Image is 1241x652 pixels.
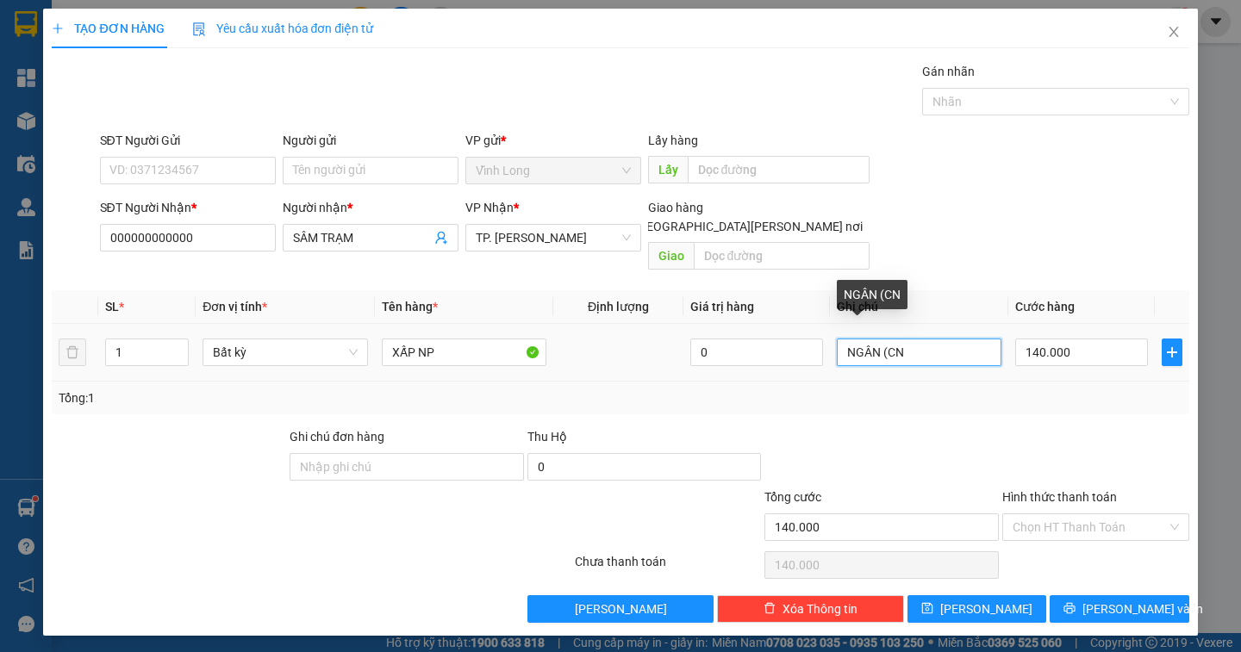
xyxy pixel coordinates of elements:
label: Ghi chú đơn hàng [290,430,384,444]
span: TẠO ĐƠN HÀNG [52,22,164,35]
span: Định lượng [588,300,649,314]
span: Xóa Thông tin [783,599,857,618]
button: delete [59,338,86,366]
span: plus [1163,345,1182,359]
span: Giao hàng [648,201,703,214]
button: deleteXóa Thông tin [717,595,904,623]
img: icon [192,22,206,36]
span: Yêu cầu xuất hóa đơn điện tử [192,22,374,35]
label: Gán nhãn [922,65,975,78]
span: user-add [434,231,448,245]
span: Tên hàng [382,300,438,314]
input: Dọc đường [694,242,870,270]
span: Lấy [648,156,688,183]
span: delete [764,602,776,616]
input: Dọc đường [688,156,870,183]
span: Thu Hộ [527,430,567,444]
span: Giá trị hàng [690,300,754,314]
div: SĐT Người Nhận [100,198,276,217]
div: VP gửi [465,131,641,150]
button: Close [1150,9,1198,57]
button: printer[PERSON_NAME] và In [1050,595,1188,623]
span: save [921,602,933,616]
span: Cước hàng [1015,300,1075,314]
span: Lấy hàng [648,134,698,147]
button: [PERSON_NAME] [527,595,714,623]
input: 0 [690,338,823,366]
div: SĐT Người Gửi [100,131,276,150]
span: [PERSON_NAME] [940,599,1032,618]
span: Giao [648,242,694,270]
span: Bất kỳ [213,339,357,365]
span: VP Nhận [465,201,514,214]
th: Ghi chú [830,290,1008,324]
span: SL [105,300,119,314]
span: Đơn vị tính [203,300,267,314]
div: NGÂN (CN [837,280,907,309]
div: Tổng: 1 [59,388,480,407]
input: Ghi Chú [837,338,1001,366]
span: close [1167,25,1181,39]
span: plus [52,22,64,34]
input: VD: Bàn, Ghế [382,338,546,366]
span: Vĩnh Long [476,158,631,183]
span: [GEOGRAPHIC_DATA][PERSON_NAME] nơi [627,217,870,236]
span: [PERSON_NAME] [575,599,667,618]
span: printer [1063,602,1076,616]
input: Ghi chú đơn hàng [290,453,524,481]
span: TP. Hồ Chí Minh [476,225,631,251]
span: Tổng cước [764,490,821,504]
div: Chưa thanh toán [573,552,764,582]
label: Hình thức thanh toán [1002,490,1117,504]
button: plus [1162,338,1182,366]
button: save[PERSON_NAME] [907,595,1046,623]
span: [PERSON_NAME] và In [1082,599,1203,618]
div: Người nhận [283,198,458,217]
div: Người gửi [283,131,458,150]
